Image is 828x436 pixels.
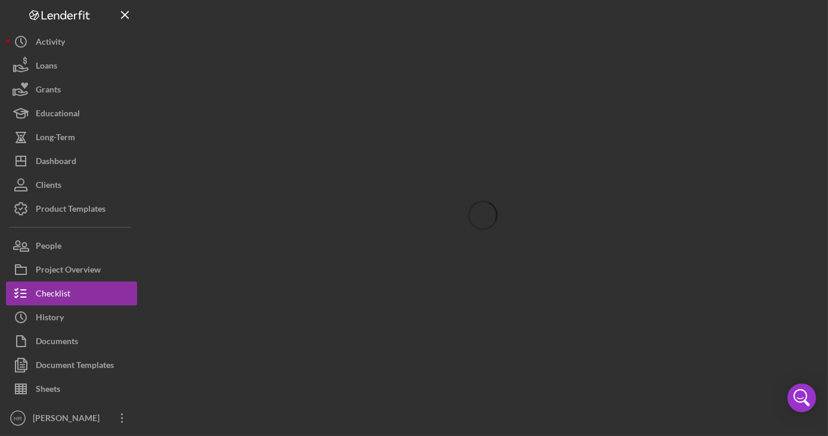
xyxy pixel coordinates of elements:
[6,377,137,401] button: Sheets
[36,305,64,332] div: History
[36,78,61,104] div: Grants
[14,415,22,422] text: HR
[6,406,137,430] button: HR[PERSON_NAME]
[6,329,137,353] button: Documents
[36,173,61,200] div: Clients
[6,305,137,329] button: History
[36,234,61,261] div: People
[6,101,137,125] button: Educational
[6,197,137,221] button: Product Templates
[36,258,101,285] div: Project Overview
[6,54,137,78] button: Loans
[6,149,137,173] button: Dashboard
[6,282,137,305] button: Checklist
[6,30,137,54] button: Activity
[36,353,114,380] div: Document Templates
[6,258,137,282] button: Project Overview
[36,125,75,152] div: Long-Term
[36,101,80,128] div: Educational
[36,282,70,308] div: Checklist
[36,54,57,81] div: Loans
[36,149,76,176] div: Dashboard
[6,78,137,101] button: Grants
[787,384,816,412] div: Open Intercom Messenger
[36,197,106,224] div: Product Templates
[36,329,78,356] div: Documents
[6,173,137,197] button: Clients
[36,30,65,57] div: Activity
[6,353,137,377] button: Document Templates
[6,234,137,258] button: People
[36,377,60,404] div: Sheets
[6,125,137,149] button: Long-Term
[30,406,107,433] div: [PERSON_NAME]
